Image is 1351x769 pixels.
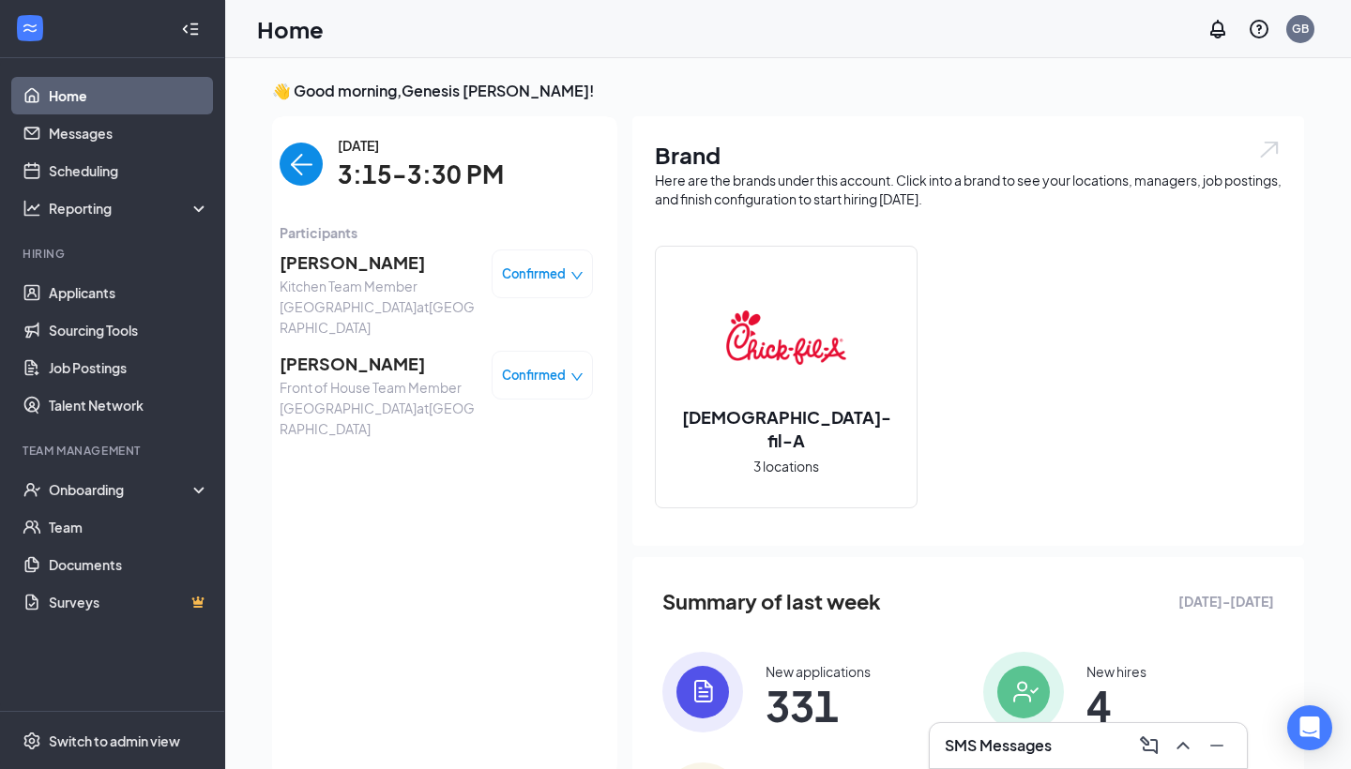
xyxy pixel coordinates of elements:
[49,583,209,621] a: SurveysCrown
[23,480,41,499] svg: UserCheck
[23,443,205,459] div: Team Management
[662,585,881,618] span: Summary of last week
[1248,18,1270,40] svg: QuestionInfo
[1207,18,1229,40] svg: Notifications
[49,311,209,349] a: Sourcing Tools
[766,688,871,722] span: 331
[49,386,209,424] a: Talent Network
[753,456,819,476] span: 3 locations
[49,114,209,152] a: Messages
[1172,734,1194,757] svg: ChevronUp
[570,370,584,384] span: down
[272,81,1304,101] h3: 👋 Good morning, Genesis [PERSON_NAME] !
[1178,591,1274,611] span: [DATE] - [DATE]
[662,652,743,732] img: icon
[257,13,324,45] h1: Home
[23,246,205,262] div: Hiring
[766,662,871,681] div: New applications
[1202,731,1232,761] button: Minimize
[1168,731,1198,761] button: ChevronUp
[181,20,200,38] svg: Collapse
[280,222,593,243] span: Participants
[1292,21,1309,37] div: GB
[21,19,39,38] svg: WorkstreamLogo
[280,351,477,377] span: [PERSON_NAME]
[655,139,1282,171] h1: Brand
[1086,662,1146,681] div: New hires
[945,735,1052,756] h3: SMS Messages
[1086,688,1146,722] span: 4
[656,405,917,452] h2: [DEMOGRAPHIC_DATA]-fil-A
[1138,734,1161,757] svg: ComposeMessage
[49,731,180,750] div: Switch to admin view
[502,366,566,384] span: Confirmed
[49,508,209,546] a: Team
[1257,139,1282,160] img: open.6027fd2a22e1237b5b06.svg
[1287,705,1332,750] div: Open Intercom Messenger
[49,152,209,189] a: Scheduling
[338,156,504,194] span: 3:15-3:30 PM
[280,276,477,338] span: Kitchen Team Member [GEOGRAPHIC_DATA] at [GEOGRAPHIC_DATA]
[49,349,209,386] a: Job Postings
[655,171,1282,208] div: Here are the brands under this account. Click into a brand to see your locations, managers, job p...
[280,249,477,276] span: [PERSON_NAME]
[49,77,209,114] a: Home
[1206,734,1228,757] svg: Minimize
[49,546,209,583] a: Documents
[338,135,504,156] span: [DATE]
[502,264,566,283] span: Confirmed
[726,278,846,398] img: Chick-fil-A
[49,480,193,499] div: Onboarding
[49,274,209,311] a: Applicants
[570,269,584,282] span: down
[280,377,477,439] span: Front of House Team Member [GEOGRAPHIC_DATA] at [GEOGRAPHIC_DATA]
[983,652,1064,732] img: icon
[1134,731,1164,761] button: ComposeMessage
[280,143,323,186] button: back-button
[23,199,41,218] svg: Analysis
[49,199,210,218] div: Reporting
[23,731,41,750] svg: Settings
